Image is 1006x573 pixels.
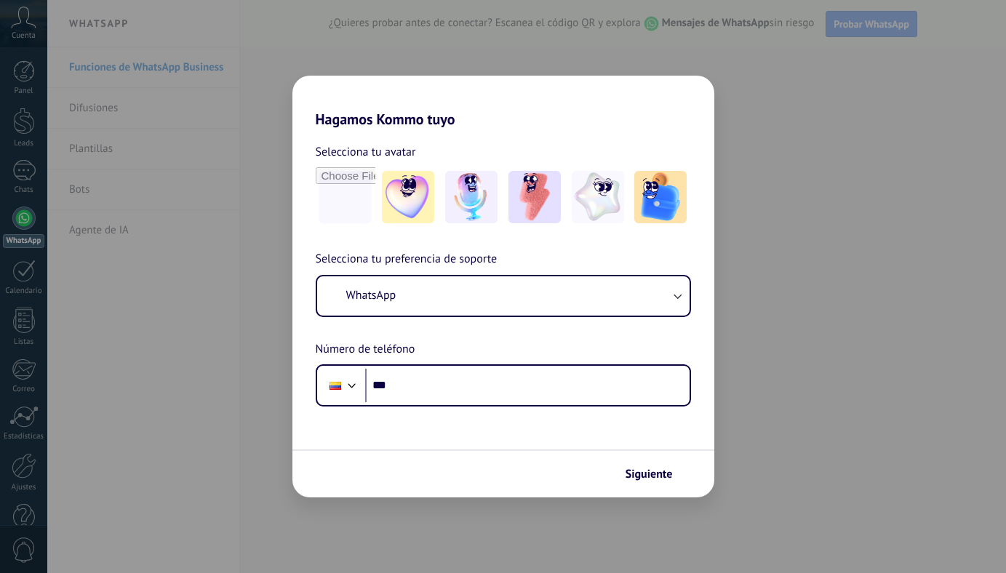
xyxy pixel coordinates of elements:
[346,288,396,302] span: WhatsApp
[634,171,687,223] img: -5.jpeg
[382,171,434,223] img: -1.jpeg
[508,171,561,223] img: -3.jpeg
[317,276,690,316] button: WhatsApp
[572,171,624,223] img: -4.jpeg
[322,370,349,401] div: Colombia: + 57
[445,171,498,223] img: -2.jpeg
[316,250,498,269] span: Selecciona tu preferencia de soporte
[292,76,714,128] h2: Hagamos Kommo tuyo
[316,340,415,359] span: Número de teléfono
[619,462,692,486] button: Siguiente
[626,469,673,479] span: Siguiente
[316,143,416,161] span: Selecciona tu avatar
